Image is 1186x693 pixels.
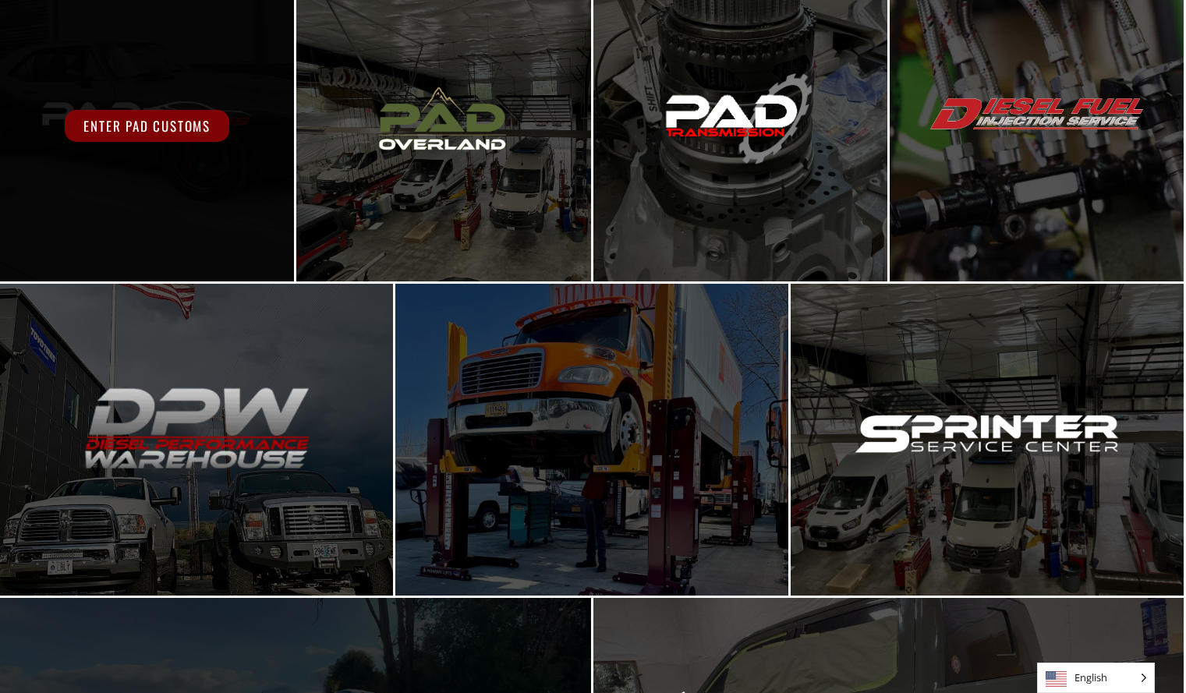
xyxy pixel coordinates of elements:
[916,95,1157,156] span: Enter Diesel Fuel Injection Service
[865,424,1109,456] span: Enter Sprinter Service Center
[519,424,664,456] span: Enter PAD Heavy
[1038,663,1154,692] span: English
[65,110,229,142] span: Enter PAD Customs
[1037,663,1155,693] aside: Language selected: English
[637,106,843,146] span: Enter PAD Transmission
[139,423,254,456] span: Shop Parts
[359,110,529,142] span: Enter PAD Overland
